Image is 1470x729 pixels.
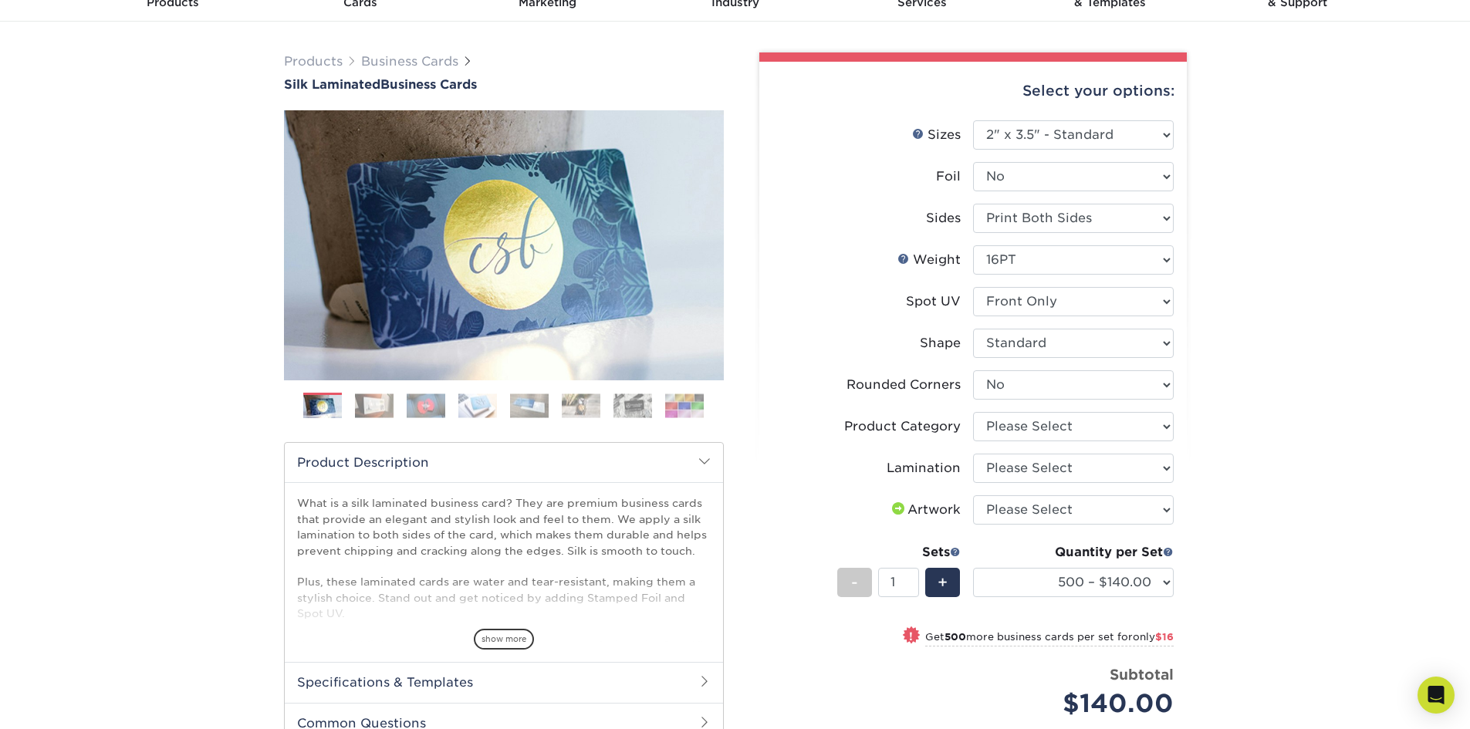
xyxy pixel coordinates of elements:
div: Open Intercom Messenger [1418,677,1455,714]
div: Spot UV [906,292,961,311]
span: $16 [1155,631,1174,643]
img: Business Cards 01 [303,387,342,426]
img: Business Cards 06 [562,393,600,417]
div: Sides [926,209,961,228]
h2: Specifications & Templates [285,662,723,702]
div: Shape [920,334,961,353]
div: Product Category [844,417,961,436]
a: Silk LaminatedBusiness Cards [284,77,724,92]
img: Business Cards 04 [458,393,497,417]
div: $140.00 [985,685,1174,722]
span: - [851,571,858,594]
img: Business Cards 02 [355,393,394,417]
div: Lamination [887,459,961,478]
img: Business Cards 03 [407,393,445,417]
div: Foil [936,167,961,186]
iframe: Google Customer Reviews [4,682,131,724]
strong: 500 [945,631,966,643]
small: Get more business cards per set for [925,631,1174,646]
div: Quantity per Set [973,543,1174,562]
span: + [938,571,948,594]
strong: Subtotal [1110,666,1174,683]
a: Products [284,54,343,69]
span: Silk Laminated [284,77,380,92]
div: Sets [837,543,961,562]
div: Rounded Corners [847,376,961,394]
span: ! [909,628,913,644]
img: Business Cards 07 [613,393,652,417]
div: Weight [897,251,961,269]
h1: Business Cards [284,77,724,92]
span: only [1133,631,1174,643]
span: show more [474,629,534,650]
img: Business Cards 08 [665,393,704,417]
div: Select your options: [772,62,1174,120]
a: Business Cards [361,54,458,69]
img: Business Cards 05 [510,393,549,417]
h2: Product Description [285,443,723,482]
div: Sizes [912,126,961,144]
div: Artwork [889,501,961,519]
img: Silk Laminated 01 [284,25,724,465]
